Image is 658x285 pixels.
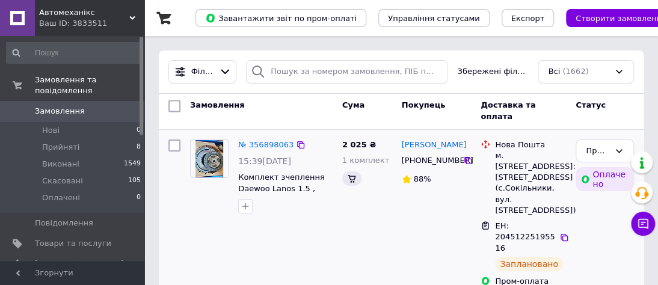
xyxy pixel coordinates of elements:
[205,13,357,23] span: Завантажити звіт по пром-оплаті
[238,140,294,149] a: № 356898063
[35,238,111,249] span: Товари та послуги
[562,67,588,76] span: (1662)
[495,221,555,253] span: ЕН: 20451225195516
[342,156,389,165] span: 1 комплект
[548,66,560,78] span: Всі
[195,140,224,177] img: Фото товару
[42,142,79,153] span: Прийняті
[137,192,141,203] span: 0
[342,101,364,110] span: Cума
[42,159,79,170] span: Виконані
[495,257,563,271] div: Заплановано
[137,142,141,153] span: 8
[631,212,655,236] button: Чат з покупцем
[39,18,144,29] div: Ваш ID: 3833511
[457,66,528,78] span: Збережені фільтри:
[42,192,80,203] span: Оплачені
[495,139,566,150] div: Нова Пошта
[586,145,609,158] div: Прийнято
[39,7,129,18] span: Автомеханікс
[511,14,545,23] span: Експорт
[342,140,376,149] span: 2 025 ₴
[190,139,229,178] a: Фото товару
[495,150,566,216] div: м. [STREET_ADDRESS]: [STREET_ADDRESS] (с.Сокільники, вул. [STREET_ADDRESS])
[378,9,490,27] button: Управління статусами
[402,101,446,110] span: Покупець
[35,259,124,269] span: [DEMOGRAPHIC_DATA]
[137,125,141,136] span: 0
[238,156,291,166] span: 15:39[DATE]
[402,139,467,151] a: [PERSON_NAME]
[238,173,325,226] a: Комплект зчеплення Daewoo Lanos 1.5 , Opel ( диск кошик підшипник ) Valeo DWK-004
[195,9,366,27] button: Завантажити звіт по пром-оплаті
[576,101,606,110] span: Статус
[399,153,463,168] div: [PHONE_NUMBER]
[502,9,555,27] button: Експорт
[42,125,60,136] span: Нові
[35,106,85,117] span: Замовлення
[414,174,431,183] span: 88%
[128,176,141,186] span: 105
[388,14,480,23] span: Управління статусами
[246,60,447,84] input: Пошук за номером замовлення, ПІБ покупця, номером телефону, Email, номером накладної
[35,75,144,96] span: Замовлення та повідомлення
[190,101,244,110] span: Замовлення
[191,66,214,78] span: Фільтри
[576,167,634,191] div: Оплачено
[6,42,142,64] input: Пошук
[35,218,93,228] span: Повідомлення
[42,176,83,186] span: Скасовані
[124,159,141,170] span: 1549
[481,101,535,121] span: Доставка та оплата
